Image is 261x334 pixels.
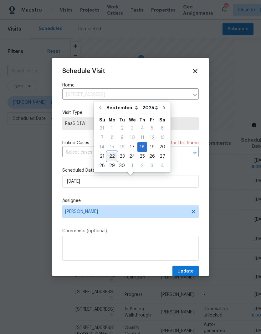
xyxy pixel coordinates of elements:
div: 4 [137,124,147,133]
span: Close [192,68,199,75]
div: Fri Sep 05 2025 [147,124,157,133]
div: 27 [157,152,167,161]
div: Sat Sep 06 2025 [157,124,167,133]
div: 24 [127,152,137,161]
div: 21 [97,152,107,161]
div: Wed Sep 17 2025 [127,142,137,152]
div: Thu Sep 11 2025 [137,133,147,142]
div: 23 [117,152,127,161]
div: 8 [107,133,117,142]
div: Tue Sep 16 2025 [117,142,127,152]
div: 22 [107,152,117,161]
span: Linked Cases [62,140,89,146]
div: Thu Oct 02 2025 [137,161,147,170]
div: Fri Sep 12 2025 [147,133,157,142]
div: Sat Sep 20 2025 [157,142,167,152]
span: Update [177,268,194,275]
div: Wed Sep 10 2025 [127,133,137,142]
div: Fri Sep 26 2025 [147,152,157,161]
div: Fri Oct 03 2025 [147,161,157,170]
div: 14 [97,143,107,151]
select: Year [141,103,160,112]
abbr: Friday [150,118,154,122]
abbr: Tuesday [119,118,125,122]
abbr: Saturday [159,118,165,122]
div: Mon Sep 08 2025 [107,133,117,142]
span: (optional) [87,229,107,233]
div: Thu Sep 04 2025 [137,124,147,133]
div: 26 [147,152,157,161]
span: [PERSON_NAME] [65,209,188,214]
div: 3 [127,124,137,133]
input: Enter in an address [62,90,189,100]
div: 15 [107,143,117,151]
div: Sat Oct 04 2025 [157,161,167,170]
abbr: Thursday [139,118,145,122]
div: 16 [117,143,127,151]
div: 20 [157,143,167,151]
div: 1 [107,124,117,133]
div: 29 [107,161,117,170]
div: Wed Sep 03 2025 [127,124,137,133]
div: Mon Sep 29 2025 [107,161,117,170]
div: 17 [127,143,137,151]
label: Scheduled Date [62,167,199,174]
span: RaaS D1W [65,120,196,127]
span: Schedule Visit [62,68,105,74]
label: Comments [62,228,199,234]
div: Sun Sep 07 2025 [97,133,107,142]
div: 3 [147,161,157,170]
div: Fri Sep 19 2025 [147,142,157,152]
div: 7 [97,133,107,142]
abbr: Wednesday [129,118,136,122]
div: Sat Sep 13 2025 [157,133,167,142]
div: 12 [147,133,157,142]
div: Tue Sep 09 2025 [117,133,127,142]
div: 6 [157,124,167,133]
button: Update [172,266,199,277]
div: Mon Sep 22 2025 [107,152,117,161]
div: Sun Aug 31 2025 [97,124,107,133]
div: Sun Sep 28 2025 [97,161,107,170]
div: 28 [97,161,107,170]
div: 1 [127,161,137,170]
button: Go to previous month [95,101,105,114]
div: 31 [97,124,107,133]
div: Wed Sep 24 2025 [127,152,137,161]
div: 11 [137,133,147,142]
div: 2 [137,161,147,170]
div: 5 [147,124,157,133]
div: Tue Sep 02 2025 [117,124,127,133]
div: Wed Oct 01 2025 [127,161,137,170]
div: Sun Sep 21 2025 [97,152,107,161]
div: 19 [147,143,157,151]
div: Sat Sep 27 2025 [157,152,167,161]
input: M/D/YYYY [62,175,199,188]
label: Assignee [62,198,199,204]
div: 10 [127,133,137,142]
div: 9 [117,133,127,142]
button: Open [191,148,199,157]
div: 25 [137,152,147,161]
div: 13 [157,133,167,142]
div: Tue Sep 23 2025 [117,152,127,161]
div: 30 [117,161,127,170]
input: Select cases [62,148,181,157]
div: 2 [117,124,127,133]
div: Thu Sep 25 2025 [137,152,147,161]
div: Tue Sep 30 2025 [117,161,127,170]
div: 4 [157,161,167,170]
div: Thu Sep 18 2025 [137,142,147,152]
abbr: Sunday [99,118,105,122]
label: Home [62,82,199,88]
div: 18 [137,143,147,151]
div: Mon Sep 01 2025 [107,124,117,133]
select: Month [105,103,141,112]
abbr: Monday [109,118,115,122]
div: Mon Sep 15 2025 [107,142,117,152]
div: Sun Sep 14 2025 [97,142,107,152]
button: Go to next month [160,101,169,114]
label: Visit Type [62,110,199,116]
